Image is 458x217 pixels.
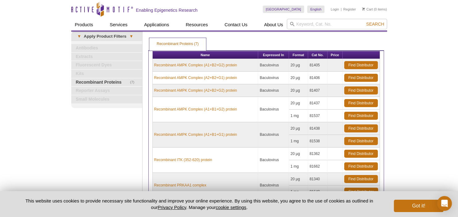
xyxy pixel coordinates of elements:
[182,19,212,31] a: Resources
[71,87,142,95] a: Reporter Assays
[154,106,237,112] a: Recombinant AMPK Complex (A1+B1+G2) protein
[289,186,308,198] td: 1 mg
[289,84,308,97] td: 20 µg
[308,148,328,160] td: 81362
[307,6,324,13] a: English
[289,160,308,173] td: 1 mg
[308,122,328,135] td: 81438
[289,59,308,72] td: 20 µg
[289,135,308,148] td: 1 mg
[154,132,237,137] a: Recombinant AMPK Complex (A1+B1+G1) protein
[308,51,328,59] th: Cat No.
[364,21,386,27] button: Search
[154,75,237,81] a: Recombinant AMPK Complex (A2+B2+G1) protein
[344,86,378,94] a: Find Distributor
[126,34,136,39] span: ▾
[394,200,443,212] button: Got it!
[158,205,186,210] a: Privacy Policy
[154,62,237,68] a: Recombinant AMPK Complex (A1+B2+G2) protein
[308,84,328,97] td: 81407
[153,51,258,59] th: Name
[136,7,198,13] h2: Enabling Epigenetics Research
[106,19,131,31] a: Services
[289,51,308,59] th: Format
[308,186,328,198] td: 81640
[258,173,289,198] td: Baculovirus
[258,97,289,122] td: Baculovirus
[344,137,378,145] a: Find Distributor
[154,157,212,163] a: Recombinant ITK (352-620) protein
[344,150,378,158] a: Find Distributor
[258,72,289,84] td: Baculovirus
[71,44,142,52] a: Antibodies
[308,173,328,186] td: 81340
[362,7,365,10] img: Your Cart
[344,124,378,132] a: Find Distributor
[344,74,378,82] a: Find Distributor
[149,38,206,50] a: Recombinant Proteins (7)
[154,182,206,188] a: Recombinant PRKAA1 complex
[71,61,142,69] a: Fluorescent Dyes
[71,95,142,103] a: Small Molecules
[71,78,142,86] a: (7)Recombinant Proteins
[308,135,328,148] td: 81538
[71,19,97,31] a: Products
[289,72,308,84] td: 20 µg
[308,110,328,122] td: 81537
[308,72,328,84] td: 81406
[71,70,142,78] a: Kits
[221,19,251,31] a: Contact Us
[437,196,452,211] div: Open Intercom Messenger
[344,175,378,183] a: Find Distributor
[308,97,328,110] td: 81437
[308,59,328,72] td: 81405
[331,7,339,11] a: Login
[74,34,84,39] span: ▾
[328,51,343,59] th: Price
[260,19,287,31] a: About Us
[71,31,142,41] a: ▾Apply Product Filters▾
[344,162,378,170] a: Find Distributor
[258,84,289,97] td: Baculovirus
[341,6,342,13] li: |
[289,110,308,122] td: 1 mg
[344,99,378,107] a: Find Distributor
[15,198,384,211] p: This website uses cookies to provide necessary site functionality and improve your online experie...
[258,51,289,59] th: Expressed In
[366,22,384,27] span: Search
[289,173,308,186] td: 20 µg
[71,53,142,61] a: Extracts
[344,61,378,69] a: Find Distributor
[130,78,138,86] span: (7)
[154,88,237,93] a: Recombinant AMPK Complex (A2+B2+G2) protein
[344,112,378,120] a: Find Distributor
[344,188,378,196] a: Find Distributor
[289,148,308,160] td: 20 µg
[140,19,173,31] a: Applications
[216,205,246,210] button: cookie settings
[258,122,289,148] td: Baculovirus
[343,7,356,11] a: Register
[289,122,308,135] td: 20 µg
[258,148,289,173] td: Baculovirus
[362,6,387,13] li: (0 items)
[263,6,304,13] a: [GEOGRAPHIC_DATA]
[289,97,308,110] td: 20 µg
[258,59,289,72] td: Baculovirus
[362,7,373,11] a: Cart
[308,160,328,173] td: 81662
[287,19,387,29] input: Keyword, Cat. No.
